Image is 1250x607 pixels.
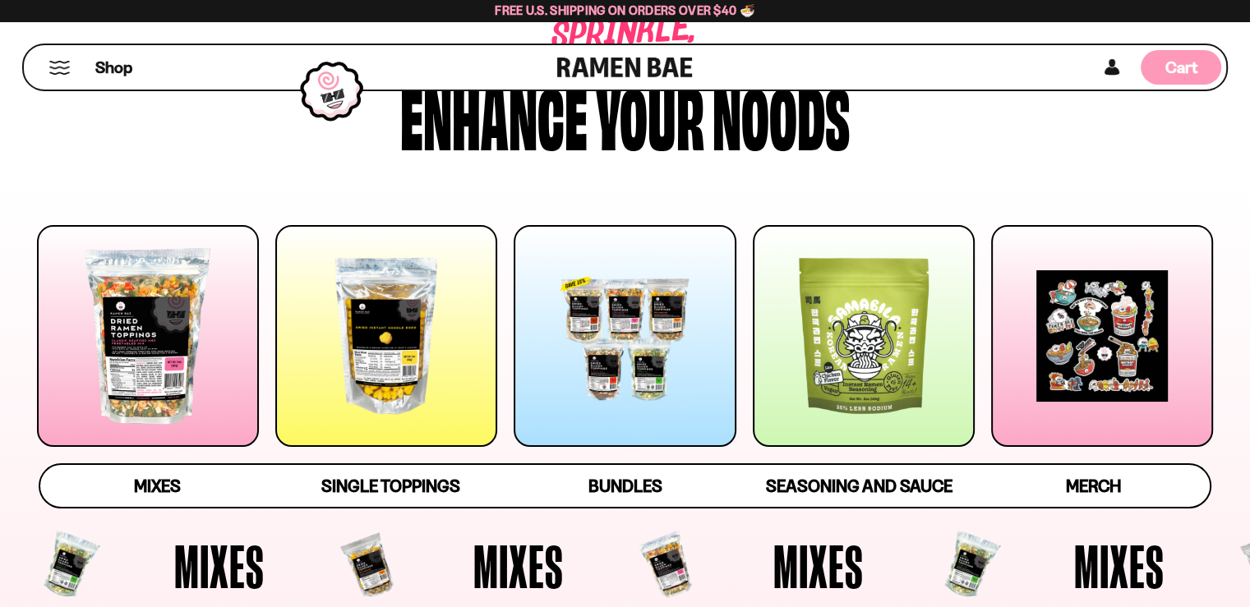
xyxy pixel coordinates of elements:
[321,476,460,496] span: Single Toppings
[95,50,132,85] a: Shop
[976,465,1211,507] a: Merch
[48,61,71,75] button: Mobile Menu Trigger
[400,76,588,154] div: Enhance
[1165,57,1197,77] span: Cart
[773,536,864,596] span: Mixes
[713,76,850,154] div: noods
[766,476,952,496] span: Seasoning and Sauce
[508,465,742,507] a: Bundles
[1141,45,1221,90] a: Cart
[134,476,181,496] span: Mixes
[174,536,265,596] span: Mixes
[1065,476,1120,496] span: Merch
[473,536,564,596] span: Mixes
[274,465,508,507] a: Single Toppings
[742,465,976,507] a: Seasoning and Sauce
[95,57,132,79] span: Shop
[596,76,704,154] div: your
[1074,536,1165,596] span: Mixes
[588,476,662,496] span: Bundles
[40,465,274,507] a: Mixes
[495,2,755,18] span: Free U.S. Shipping on Orders over $40 🍜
